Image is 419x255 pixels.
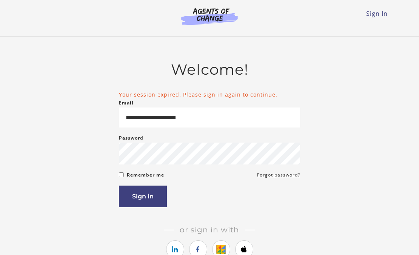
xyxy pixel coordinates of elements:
a: Sign In [366,9,388,18]
a: Forgot password? [257,171,300,180]
h2: Welcome! [119,61,300,78]
span: Or sign in with [174,225,245,234]
button: Sign in [119,186,167,207]
img: Agents of Change Logo [173,8,246,25]
li: Your session expired. Please sign in again to continue. [119,91,300,98]
label: Remember me [127,171,164,180]
label: Password [119,134,143,143]
label: Email [119,98,134,108]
